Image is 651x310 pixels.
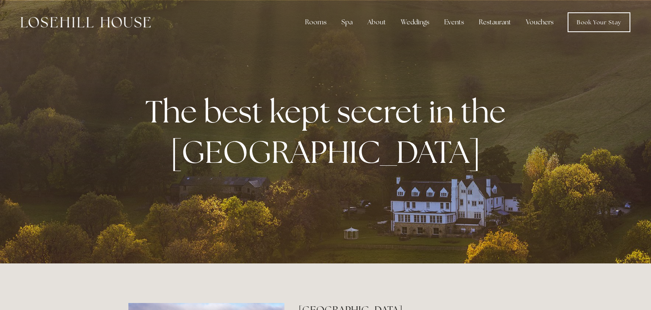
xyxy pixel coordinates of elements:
div: Events [438,14,471,31]
div: Rooms [298,14,333,31]
div: Weddings [394,14,436,31]
img: Losehill House [21,17,151,28]
a: Vouchers [519,14,560,31]
div: About [361,14,393,31]
div: Restaurant [472,14,518,31]
div: Spa [335,14,359,31]
strong: The best kept secret in the [GEOGRAPHIC_DATA] [145,91,512,172]
a: Book Your Stay [568,12,630,32]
